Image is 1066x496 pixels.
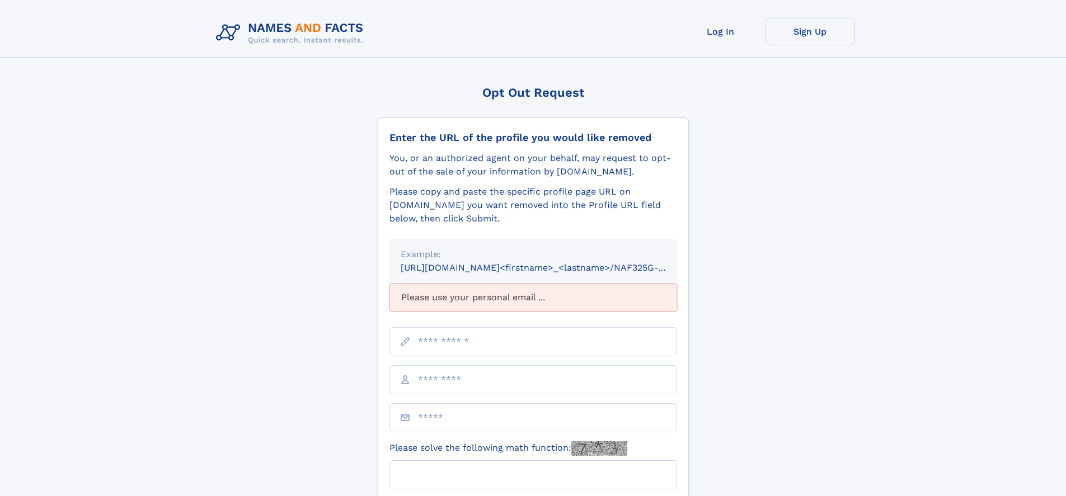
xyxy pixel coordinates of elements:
a: Log In [676,18,766,45]
a: Sign Up [766,18,855,45]
div: Opt Out Request [378,86,689,100]
div: Please copy and paste the specific profile page URL on [DOMAIN_NAME] you want removed into the Pr... [389,185,677,225]
div: Please use your personal email ... [389,284,677,311]
small: [URL][DOMAIN_NAME]<firstname>_<lastname>/NAF325G-xxxxxxxx [401,262,698,273]
div: Enter the URL of the profile you would like removed [389,131,677,144]
label: Please solve the following math function: [389,441,627,456]
div: Example: [401,248,666,261]
img: Logo Names and Facts [212,18,373,48]
div: You, or an authorized agent on your behalf, may request to opt-out of the sale of your informatio... [389,152,677,178]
